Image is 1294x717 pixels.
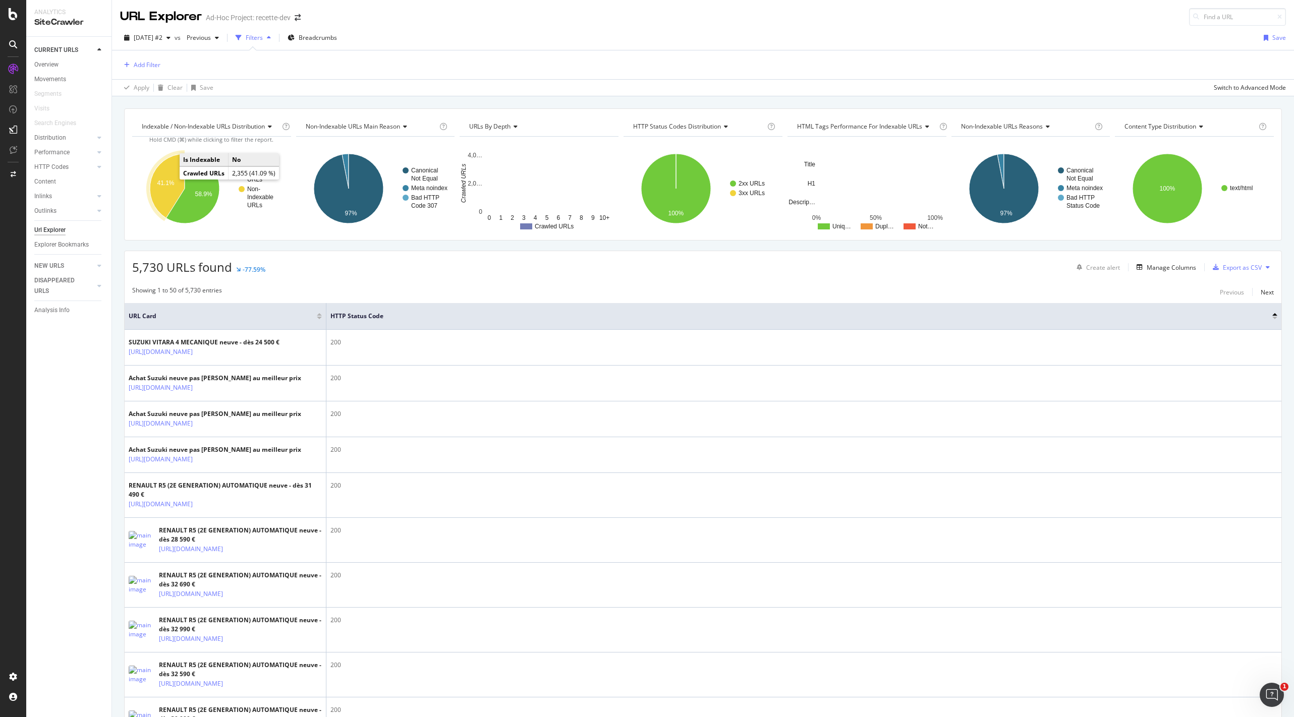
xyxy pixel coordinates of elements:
[411,185,447,192] text: Meta noindex
[1066,202,1100,209] text: Status Code
[330,338,1277,347] div: 200
[175,33,183,42] span: vs
[411,202,437,209] text: Code 307
[34,261,64,271] div: NEW URLS
[159,679,223,689] a: [URL][DOMAIN_NAME]
[229,167,279,180] td: 2,355 (41.09 %)
[34,17,103,28] div: SiteCrawler
[580,214,584,221] text: 8
[1066,167,1093,174] text: Canonical
[134,83,149,92] div: Apply
[180,153,229,166] td: Is Indexable
[807,180,815,187] text: H1
[34,74,66,85] div: Movements
[296,145,455,232] svg: A chart.
[461,164,468,203] text: Crawled URLs
[159,616,322,634] div: RENAULT R5 (2E GENERATION) AUTOMATIQUE neuve - dès 32 990 €
[306,122,400,131] span: Non-Indexable URLs Main Reason
[34,162,69,172] div: HTTP Codes
[1115,145,1274,232] svg: A chart.
[1124,122,1196,131] span: Content Type Distribution
[34,147,70,158] div: Performance
[34,206,94,216] a: Outlinks
[159,589,223,599] a: [URL][DOMAIN_NAME]
[120,80,149,96] button: Apply
[34,206,57,216] div: Outlinks
[1260,30,1286,46] button: Save
[34,191,94,202] a: Inlinks
[832,223,851,230] text: Uniq…
[304,118,438,135] h4: Non-Indexable URLs Main Reason
[243,265,265,274] div: -77.59%
[460,145,618,232] svg: A chart.
[140,118,280,135] h4: Indexable / Non-Indexable URLs Distribution
[132,145,291,232] div: A chart.
[34,89,62,99] div: Segments
[129,419,193,429] a: [URL][DOMAIN_NAME]
[875,223,894,230] text: Dupl…
[633,122,721,131] span: HTTP Status Codes Distribution
[1230,185,1253,192] text: text/html
[159,571,322,589] div: RENAULT R5 (2E GENERATION) AUTOMATIQUE neuve - dès 32 690 €
[34,103,49,114] div: Visits
[1209,259,1262,275] button: Export as CSV
[804,161,816,168] text: Title
[787,145,946,232] svg: A chart.
[187,80,213,96] button: Save
[129,374,301,383] div: Achat Suzuki neuve pas [PERSON_NAME] au meilleur prix
[1220,286,1244,298] button: Previous
[569,214,572,221] text: 7
[330,312,1257,321] span: HTTP Status Code
[34,133,94,143] a: Distribution
[34,240,104,250] a: Explorer Bookmarks
[34,45,78,55] div: CURRENT URLS
[624,145,782,232] svg: A chart.
[789,199,815,206] text: Descrip…
[330,445,1277,454] div: 200
[295,14,301,21] div: arrow-right-arrow-left
[1261,286,1274,298] button: Next
[535,223,574,230] text: Crawled URLs
[545,214,549,221] text: 5
[206,13,291,23] div: Ad-Hoc Project: recette-dev
[1260,683,1284,707] iframe: Intercom live chat
[1214,83,1286,92] div: Switch to Advanced Mode
[468,152,483,159] text: 4,0…
[345,210,357,217] text: 97%
[129,312,314,321] span: URL Card
[870,214,882,221] text: 50%
[247,186,260,193] text: Non-
[1223,263,1262,272] div: Export as CSV
[631,118,765,135] h4: HTTP Status Codes Distribution
[247,202,262,209] text: URLs
[534,214,537,221] text: 4
[34,275,94,296] a: DISAPPEARED URLS
[467,118,609,135] h4: URLs by Depth
[951,145,1110,232] div: A chart.
[232,30,275,46] button: Filters
[129,531,154,549] img: main image
[34,133,66,143] div: Distribution
[1272,33,1286,42] div: Save
[668,210,684,217] text: 100%
[1189,8,1286,26] input: Find a URL
[1066,175,1093,182] text: Not Equal
[1261,288,1274,296] div: Next
[1086,263,1120,272] div: Create alert
[812,214,821,221] text: 0%
[120,59,160,71] button: Add Filter
[330,705,1277,714] div: 200
[34,89,72,99] a: Segments
[330,374,1277,383] div: 200
[129,621,154,639] img: main image
[129,576,154,594] img: main image
[1160,185,1175,192] text: 100%
[129,454,193,464] a: [URL][DOMAIN_NAME]
[132,259,232,275] span: 5,730 URLs found
[34,176,56,187] div: Content
[129,481,322,499] div: RENAULT R5 (2E GENERATION) AUTOMATIQUE neuve - dès 31 490 €
[34,162,94,172] a: HTTP Codes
